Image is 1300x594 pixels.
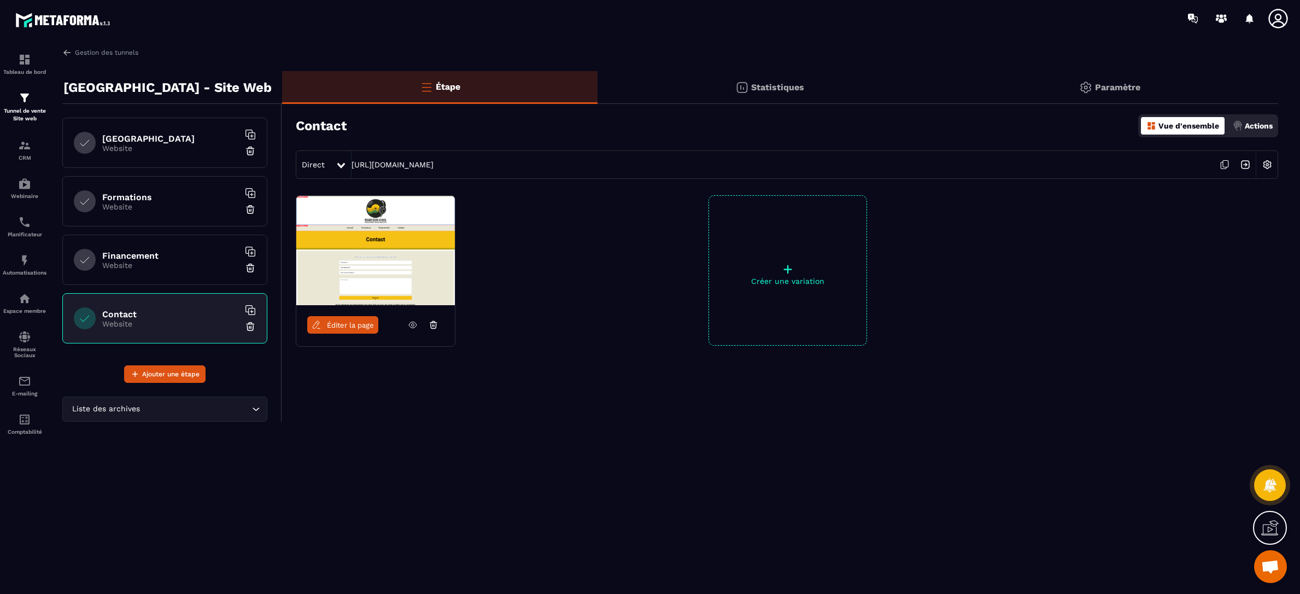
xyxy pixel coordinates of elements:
div: Search for option [62,397,267,422]
img: logo [15,10,114,30]
a: schedulerschedulerPlanificateur [3,207,46,246]
img: trash [245,145,256,156]
p: Étape [436,81,460,92]
span: Éditer la page [327,321,374,329]
img: image [296,196,455,305]
p: Créer une variation [709,277,866,286]
img: stats.20deebd0.svg [735,81,748,94]
img: formation [18,139,31,152]
img: setting-gr.5f69749f.svg [1079,81,1092,94]
img: automations [18,254,31,267]
h6: Financement [102,251,239,261]
p: Tableau de bord [3,69,46,75]
p: Statistiques [751,82,804,92]
img: automations [18,292,31,305]
p: Espace membre [3,308,46,314]
p: Réseaux Sociaux [3,346,46,358]
img: trash [245,321,256,332]
p: + [709,261,866,277]
a: emailemailE-mailing [3,366,46,405]
span: Liste des archives [69,403,142,415]
img: actions.d6e523a2.png [1233,121,1243,131]
a: [URL][DOMAIN_NAME] [352,160,434,169]
p: Actions [1245,121,1273,130]
h6: Formations [102,192,239,202]
img: formation [18,53,31,66]
a: formationformationTunnel de vente Site web [3,83,46,131]
a: automationsautomationsAutomatisations [3,246,46,284]
p: Website [102,319,239,328]
h6: [GEOGRAPHIC_DATA] [102,133,239,144]
img: formation [18,91,31,104]
img: bars-o.4a397970.svg [420,80,433,94]
a: accountantaccountantComptabilité [3,405,46,443]
img: scheduler [18,216,31,229]
button: Ajouter une étape [124,365,206,383]
a: formationformationTableau de bord [3,45,46,83]
div: Ouvrir le chat [1254,550,1287,583]
a: automationsautomationsWebinaire [3,169,46,207]
h3: Contact [296,118,347,133]
img: trash [245,263,256,273]
img: setting-w.858f3a88.svg [1257,154,1278,175]
p: Tunnel de vente Site web [3,107,46,123]
img: arrow-next.bcc2205e.svg [1235,154,1256,175]
img: accountant [18,413,31,426]
img: trash [245,204,256,215]
p: [GEOGRAPHIC_DATA] - Site Web [63,77,272,98]
img: email [18,375,31,388]
p: Paramètre [1095,82,1140,92]
a: automationsautomationsEspace membre [3,284,46,322]
a: Éditer la page [307,316,378,334]
span: Direct [302,160,325,169]
img: arrow [62,48,72,57]
p: Planificateur [3,231,46,237]
p: E-mailing [3,391,46,397]
p: Vue d'ensemble [1158,121,1219,130]
p: Website [102,202,239,211]
a: social-networksocial-networkRéseaux Sociaux [3,322,46,366]
img: automations [18,177,31,190]
a: Gestion des tunnels [62,48,138,57]
img: social-network [18,330,31,343]
h6: Contact [102,309,239,319]
a: formationformationCRM [3,131,46,169]
input: Search for option [142,403,249,415]
p: Website [102,261,239,270]
span: Ajouter une étape [142,369,200,380]
p: Website [102,144,239,153]
p: Automatisations [3,270,46,276]
p: CRM [3,155,46,161]
img: dashboard-orange.40269519.svg [1146,121,1156,131]
p: Comptabilité [3,429,46,435]
p: Webinaire [3,193,46,199]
